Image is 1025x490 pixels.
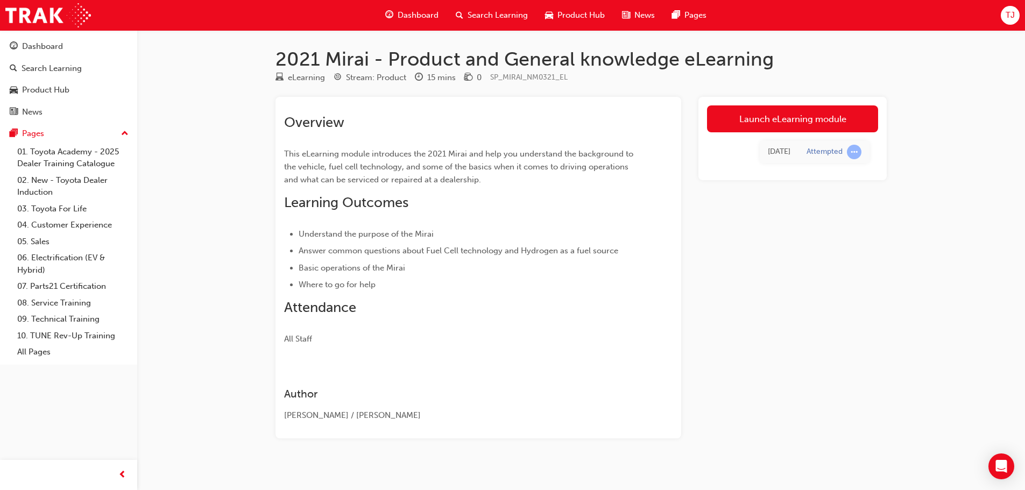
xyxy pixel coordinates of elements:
div: News [22,106,43,118]
span: money-icon [464,73,472,83]
a: 02. New - Toyota Dealer Induction [13,172,133,201]
span: guage-icon [10,42,18,52]
a: Launch eLearning module [707,105,878,132]
div: eLearning [288,72,325,84]
a: car-iconProduct Hub [536,4,613,26]
a: 05. Sales [13,233,133,250]
h1: 2021 Mirai - Product and General knowledge eLearning [275,47,887,71]
button: Pages [4,124,133,144]
div: Wed Aug 20 2025 16:44:11 GMT+1000 (Australian Eastern Standard Time) [768,146,790,158]
span: car-icon [545,9,553,22]
span: Basic operations of the Mirai [299,263,405,273]
span: target-icon [334,73,342,83]
div: Stream [334,71,406,84]
a: Search Learning [4,59,133,79]
span: Learning resource code [490,73,568,82]
a: guage-iconDashboard [377,4,447,26]
div: [PERSON_NAME] / [PERSON_NAME] [284,409,634,422]
span: All Staff [284,334,312,344]
div: 15 mins [427,72,456,84]
div: Pages [22,127,44,140]
a: News [4,102,133,122]
a: 03. Toyota For Life [13,201,133,217]
span: Where to go for help [299,280,376,289]
a: 10. TUNE Rev-Up Training [13,328,133,344]
a: pages-iconPages [663,4,715,26]
div: 0 [477,72,482,84]
span: Overview [284,114,344,131]
div: Search Learning [22,62,82,75]
a: Product Hub [4,80,133,100]
span: learningRecordVerb_ATTEMPT-icon [847,145,861,159]
button: TJ [1001,6,1020,25]
a: 06. Electrification (EV & Hybrid) [13,250,133,278]
span: This eLearning module introduces the 2021 Mirai and help you understand the background to the veh... [284,149,635,184]
span: up-icon [121,127,129,141]
a: search-iconSearch Learning [447,4,536,26]
a: 08. Service Training [13,295,133,311]
span: Pages [684,9,706,22]
span: Answer common questions about Fuel Cell technology and Hydrogen as a fuel source [299,246,618,255]
img: Trak [5,3,91,27]
span: news-icon [622,9,630,22]
span: search-icon [456,9,463,22]
span: Product Hub [557,9,605,22]
span: Learning Outcomes [284,194,408,211]
a: 09. Technical Training [13,311,133,328]
span: pages-icon [10,129,18,139]
div: Duration [415,71,456,84]
div: Product Hub [22,84,69,96]
span: Understand the purpose of the Mirai [299,229,434,239]
a: 04. Customer Experience [13,217,133,233]
span: Dashboard [398,9,439,22]
h3: Author [284,388,634,400]
div: Price [464,71,482,84]
span: TJ [1006,9,1015,22]
div: Type [275,71,325,84]
span: car-icon [10,86,18,95]
a: news-iconNews [613,4,663,26]
div: Stream: Product [346,72,406,84]
span: learningResourceType_ELEARNING-icon [275,73,284,83]
span: Search Learning [468,9,528,22]
button: DashboardSearch LearningProduct HubNews [4,34,133,124]
span: search-icon [10,64,17,74]
div: Dashboard [22,40,63,53]
span: Attendance [284,299,356,316]
a: 07. Parts21 Certification [13,278,133,295]
span: News [634,9,655,22]
a: Dashboard [4,37,133,56]
span: guage-icon [385,9,393,22]
span: prev-icon [118,468,126,482]
span: news-icon [10,108,18,117]
span: pages-icon [672,9,680,22]
div: Open Intercom Messenger [988,453,1014,479]
div: Attempted [807,147,843,157]
span: clock-icon [415,73,423,83]
a: 01. Toyota Academy - 2025 Dealer Training Catalogue [13,144,133,172]
a: All Pages [13,344,133,360]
